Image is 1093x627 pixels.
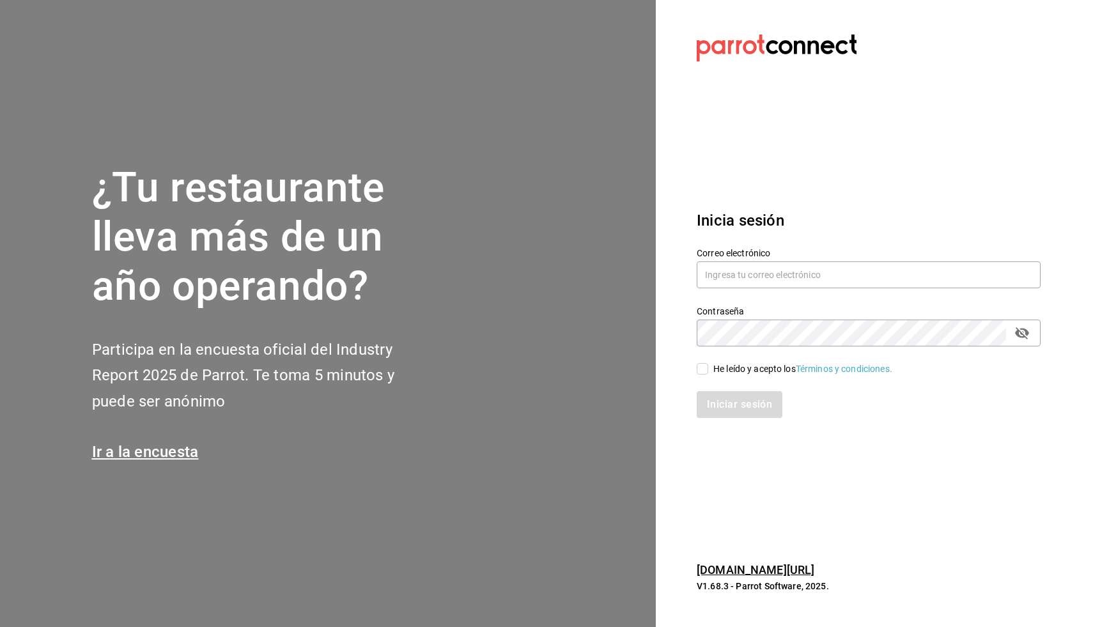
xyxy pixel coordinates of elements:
[92,443,199,461] a: Ir a la encuesta
[713,362,892,376] div: He leído y acepto los
[92,164,437,311] h1: ¿Tu restaurante lleva más de un año operando?
[1011,322,1033,344] button: passwordField
[92,337,437,415] h2: Participa en la encuesta oficial del Industry Report 2025 de Parrot. Te toma 5 minutos y puede se...
[697,307,1041,316] label: Contraseña
[697,249,1041,258] label: Correo electrónico
[796,364,892,374] a: Términos y condiciones.
[697,261,1041,288] input: Ingresa tu correo electrónico
[697,563,814,577] a: [DOMAIN_NAME][URL]
[697,580,1041,592] p: V1.68.3 - Parrot Software, 2025.
[697,209,1041,232] h3: Inicia sesión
